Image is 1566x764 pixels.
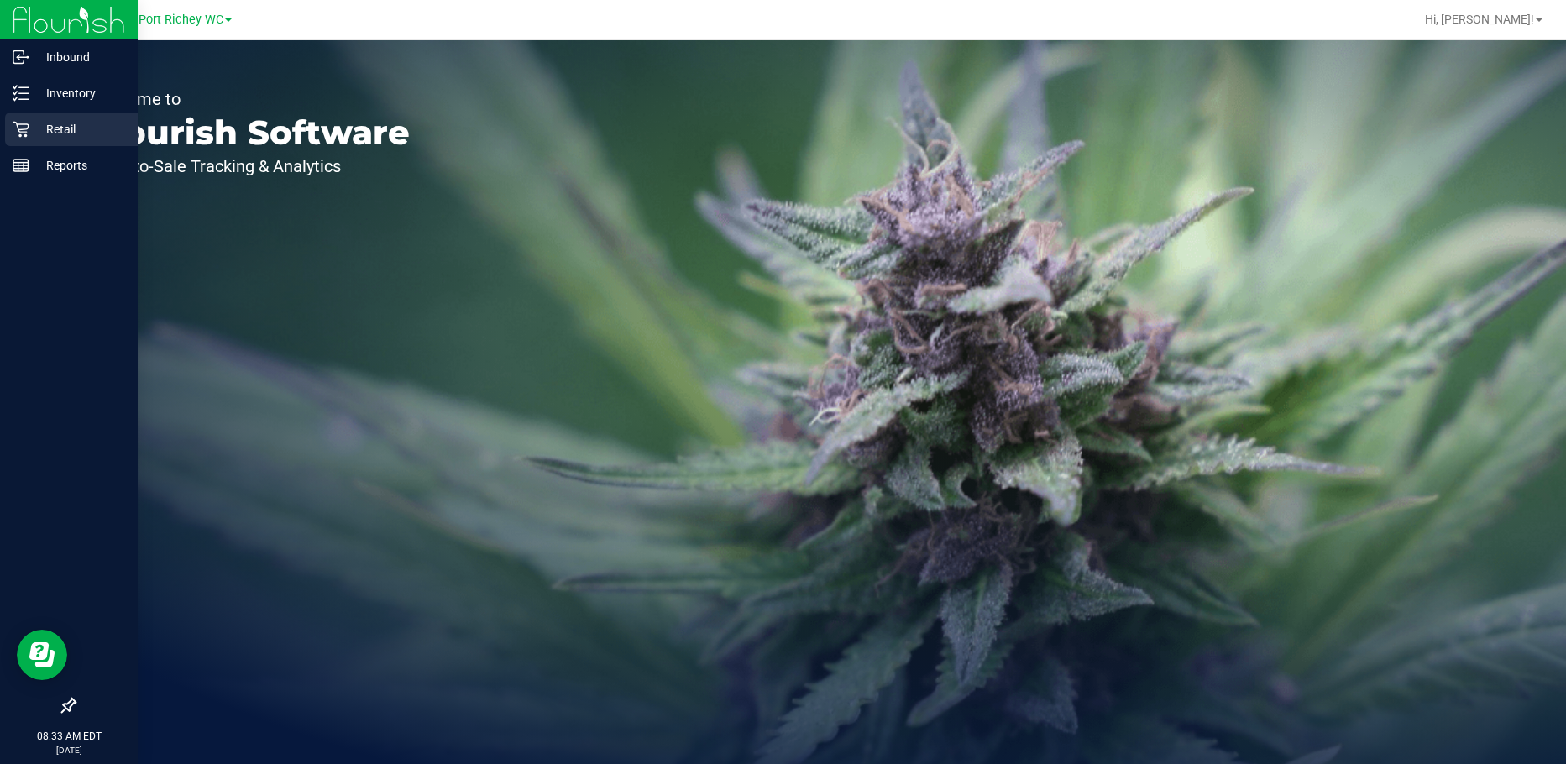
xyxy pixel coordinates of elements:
iframe: Resource center [17,630,67,680]
p: Retail [29,119,130,139]
span: New Port Richey WC [111,13,223,27]
p: Seed-to-Sale Tracking & Analytics [91,158,410,175]
inline-svg: Retail [13,121,29,138]
p: Inventory [29,83,130,103]
inline-svg: Reports [13,157,29,174]
inline-svg: Inventory [13,85,29,102]
span: Hi, [PERSON_NAME]! [1425,13,1534,26]
p: [DATE] [8,744,130,756]
inline-svg: Inbound [13,49,29,65]
p: Reports [29,155,130,175]
p: Flourish Software [91,116,410,149]
p: 08:33 AM EDT [8,729,130,744]
p: Welcome to [91,91,410,107]
p: Inbound [29,47,130,67]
